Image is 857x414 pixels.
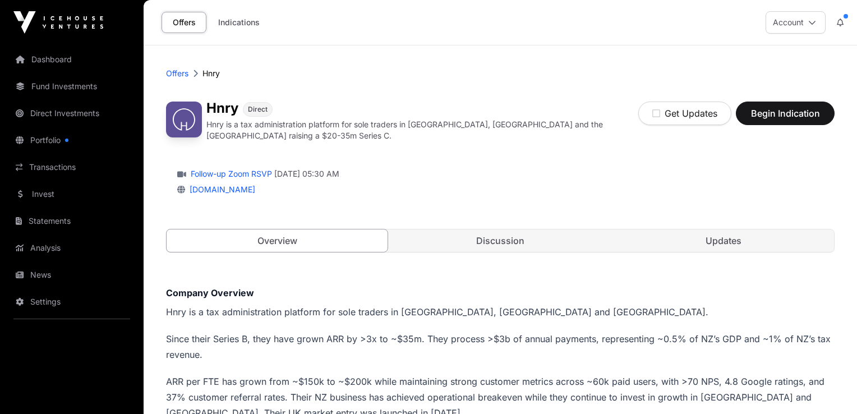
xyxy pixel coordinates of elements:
a: Analysis [9,236,135,260]
h1: Hnry [206,102,238,117]
nav: Tabs [167,229,834,252]
p: Hnry is a tax administration platform for sole traders in [GEOGRAPHIC_DATA], [GEOGRAPHIC_DATA] an... [166,304,835,320]
a: Invest [9,182,135,206]
a: Begin Indication [736,113,835,124]
a: Updates [613,229,834,252]
img: Hnry [166,102,202,137]
a: Overview [166,229,388,252]
a: Transactions [9,155,135,180]
a: News [9,263,135,287]
button: Account [766,11,826,34]
span: [DATE] 05:30 AM [274,168,339,180]
a: Discussion [390,229,611,252]
a: Direct Investments [9,101,135,126]
a: Settings [9,289,135,314]
a: Follow-up Zoom RSVP [188,168,272,180]
img: Icehouse Ventures Logo [13,11,103,34]
a: Indications [211,12,267,33]
a: Dashboard [9,47,135,72]
strong: Company Overview [166,287,254,298]
button: Begin Indication [736,102,835,125]
p: Hnry is a tax administration platform for sole traders in [GEOGRAPHIC_DATA], [GEOGRAPHIC_DATA] an... [206,119,638,141]
a: Offers [166,68,188,79]
iframe: Chat Widget [801,360,857,414]
button: Get Updates [638,102,731,125]
p: Since their Series B, they have grown ARR by >3x to ~$35m. They process >$3b of annual payments, ... [166,331,835,362]
span: Direct [248,105,268,114]
a: Statements [9,209,135,233]
a: Portfolio [9,128,135,153]
a: [DOMAIN_NAME] [185,185,255,194]
p: Hnry [202,68,220,79]
a: Offers [162,12,206,33]
a: Fund Investments [9,74,135,99]
span: Begin Indication [750,107,821,120]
